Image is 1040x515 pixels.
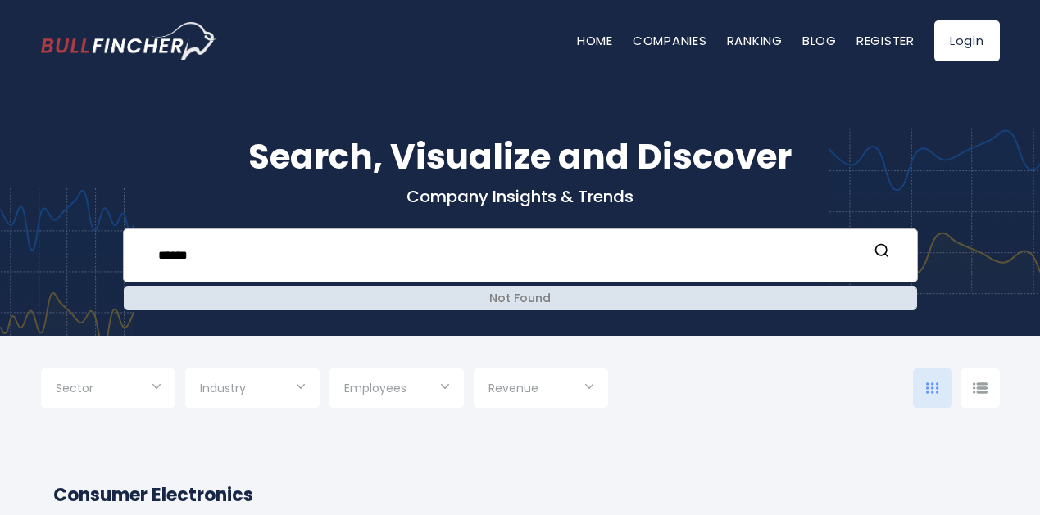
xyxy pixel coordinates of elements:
[53,481,988,508] h2: Consumer Electronics
[934,20,1000,61] a: Login
[577,32,613,49] a: Home
[41,22,217,60] a: Go to homepage
[344,381,406,395] span: Employees
[41,22,217,60] img: bullfincher logo
[856,32,915,49] a: Register
[56,381,93,395] span: Sector
[41,131,1000,183] h1: Search, Visualize and Discover
[727,32,783,49] a: Ranking
[973,382,988,394] img: icon-comp-list-view.svg
[633,32,707,49] a: Companies
[871,242,892,263] button: Search
[125,287,916,309] div: Not Found
[926,382,939,394] img: icon-comp-grid.svg
[200,375,305,404] input: Selection
[56,375,161,404] input: Selection
[802,32,837,49] a: Blog
[344,375,449,404] input: Selection
[200,381,246,395] span: Industry
[488,375,593,404] input: Selection
[41,186,1000,207] p: Company Insights & Trends
[488,381,538,395] span: Revenue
